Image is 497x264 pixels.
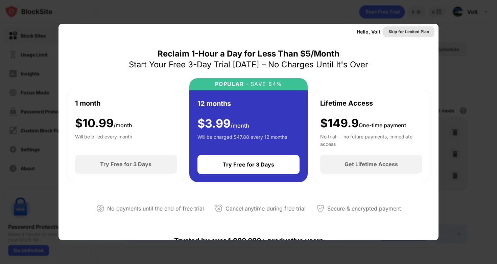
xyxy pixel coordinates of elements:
div: Try Free for 3 Days [223,161,274,168]
div: Will be billed every month [75,133,132,147]
div: 12 months [197,98,231,109]
div: Hello, Volt [357,29,380,35]
div: 1 month [75,98,100,108]
div: No trial — no future payments, immediate access [320,133,422,147]
div: Reclaim 1-Hour a Day for Less Than $5/Month [158,48,339,59]
span: /month [231,122,249,129]
div: $ 3.99 [197,117,249,131]
div: Lifetime Access [320,98,373,108]
span: One-time payment [359,122,406,129]
span: /month [114,122,132,129]
div: Get Lifetime Access [345,161,398,168]
div: $149.9 [320,116,406,130]
div: Will be charged $47.88 every 12 months [197,133,287,147]
img: cancel-anytime [215,204,223,213]
div: Secure & encrypted payment [327,204,401,214]
div: Cancel anytime during free trial [226,204,306,214]
img: not-paying [96,204,104,213]
div: Skip for Limited Plan [388,28,429,35]
img: secured-payment [316,204,325,213]
div: POPULAR · [215,81,249,87]
div: Try Free for 3 Days [100,161,151,168]
div: SAVE 64% [248,81,282,87]
div: $ 10.99 [75,116,132,130]
div: Trusted by over 1,000,000+ productive users [67,224,430,257]
div: No payments until the end of free trial [107,204,204,214]
div: Start Your Free 3-Day Trial [DATE] – No Charges Until It's Over [129,59,368,70]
